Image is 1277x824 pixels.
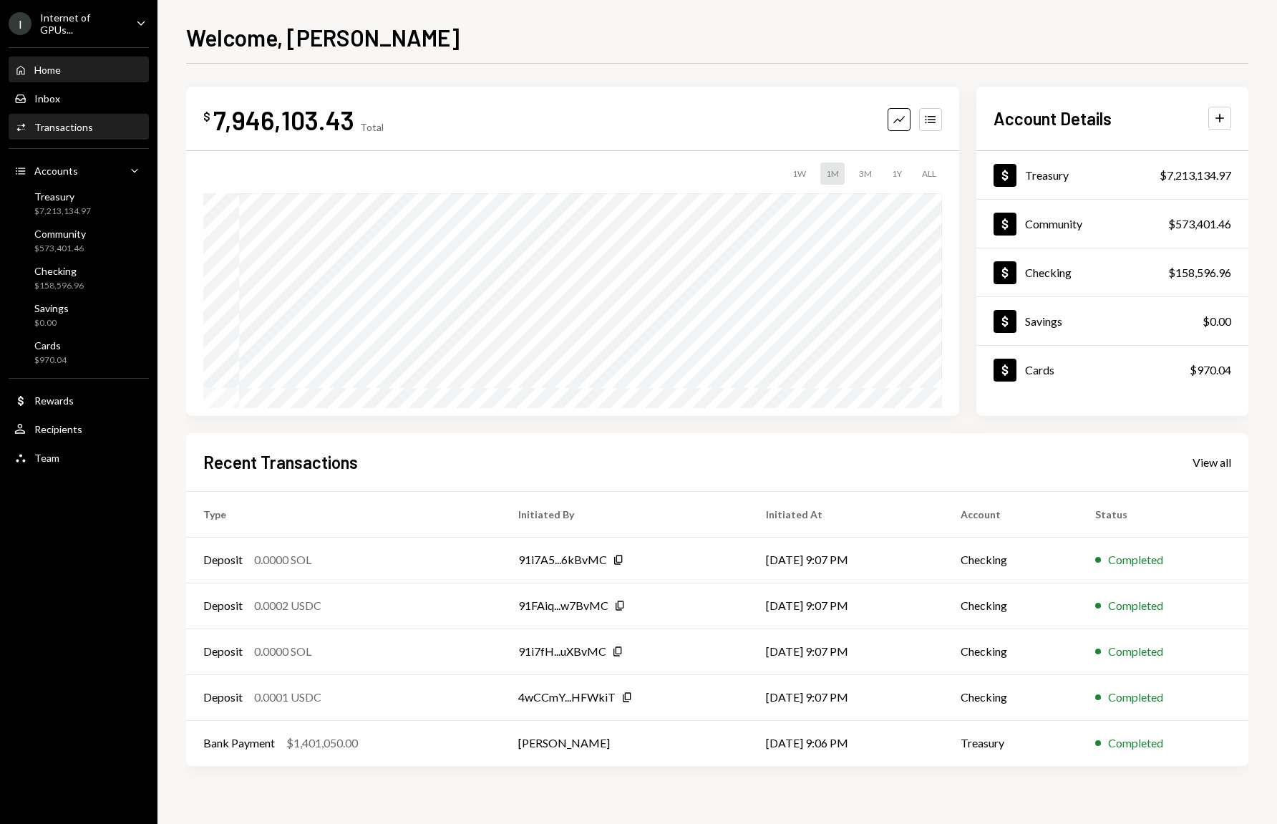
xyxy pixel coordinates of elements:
a: Recipients [9,416,149,442]
div: Completed [1108,551,1163,568]
div: Home [34,64,61,76]
div: Rewards [34,394,74,407]
div: $1,401,050.00 [286,735,358,752]
div: Treasury [34,190,91,203]
a: Inbox [9,85,149,111]
div: 0.0000 SOL [254,643,311,660]
div: Deposit [203,689,243,706]
a: View all [1193,454,1231,470]
a: Home [9,57,149,82]
div: 0.0001 USDC [254,689,321,706]
div: Deposit [203,643,243,660]
th: Status [1078,491,1248,537]
div: 91FAiq...w7BvMC [518,597,608,614]
td: Checking [943,629,1078,674]
div: Checking [34,265,84,277]
div: I [9,12,31,35]
div: Completed [1108,689,1163,706]
a: Accounts [9,157,149,183]
div: Inbox [34,92,60,105]
div: Total [360,121,384,133]
a: Treasury$7,213,134.97 [9,186,149,220]
div: 1Y [886,163,908,185]
a: Rewards [9,387,149,413]
a: Checking$158,596.96 [9,261,149,295]
a: Transactions [9,114,149,140]
a: Cards$970.04 [9,335,149,369]
a: Checking$158,596.96 [976,248,1248,296]
div: $0.00 [34,317,69,329]
div: Savings [34,302,69,314]
div: $573,401.46 [34,243,86,255]
div: Checking [1025,266,1072,279]
a: Community$573,401.46 [976,200,1248,248]
div: Treasury [1025,168,1069,182]
td: Checking [943,583,1078,629]
div: Cards [1025,363,1054,377]
th: Initiated At [749,491,943,537]
th: Initiated By [501,491,749,537]
a: Savings$0.00 [976,297,1248,345]
div: Savings [1025,314,1062,328]
h2: Recent Transactions [203,450,358,474]
div: 4wCCmY...HFWkiT [518,689,616,706]
td: [DATE] 9:07 PM [749,583,943,629]
div: $ [203,110,210,124]
a: Team [9,445,149,470]
div: 7,946,103.43 [213,104,354,136]
div: 1W [787,163,812,185]
div: Completed [1108,643,1163,660]
div: ALL [916,163,942,185]
div: Internet of GPUs... [40,11,125,36]
div: $158,596.96 [34,280,84,292]
td: Checking [943,674,1078,720]
div: 0.0002 USDC [254,597,321,614]
div: 91i7fH...uXBvMC [518,643,606,660]
div: Deposit [203,597,243,614]
td: [PERSON_NAME] [501,720,749,766]
a: Cards$970.04 [976,346,1248,394]
div: $970.04 [34,354,67,367]
a: Treasury$7,213,134.97 [976,151,1248,199]
td: Checking [943,537,1078,583]
div: $573,401.46 [1168,215,1231,233]
td: [DATE] 9:07 PM [749,537,943,583]
div: 1M [820,163,845,185]
div: 0.0000 SOL [254,551,311,568]
div: 91i7A5...6kBvMC [518,551,607,568]
th: Account [943,491,1078,537]
div: Community [1025,217,1082,231]
td: [DATE] 9:07 PM [749,629,943,674]
td: [DATE] 9:06 PM [749,720,943,766]
div: Bank Payment [203,735,275,752]
div: Community [34,228,86,240]
div: $7,213,134.97 [1160,167,1231,184]
h1: Welcome, [PERSON_NAME] [186,23,460,52]
div: $970.04 [1190,362,1231,379]
div: $7,213,134.97 [34,205,91,218]
div: $0.00 [1203,313,1231,330]
a: Community$573,401.46 [9,223,149,258]
td: [DATE] 9:07 PM [749,674,943,720]
div: Completed [1108,597,1163,614]
div: Transactions [34,121,93,133]
div: Team [34,452,59,464]
div: $158,596.96 [1168,264,1231,281]
div: Cards [34,339,67,352]
h2: Account Details [994,107,1112,130]
div: View all [1193,455,1231,470]
div: Deposit [203,551,243,568]
div: Completed [1108,735,1163,752]
td: Treasury [943,720,1078,766]
th: Type [186,491,501,537]
div: 3M [853,163,878,185]
a: Savings$0.00 [9,298,149,332]
div: Accounts [34,165,78,177]
div: Recipients [34,423,82,435]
